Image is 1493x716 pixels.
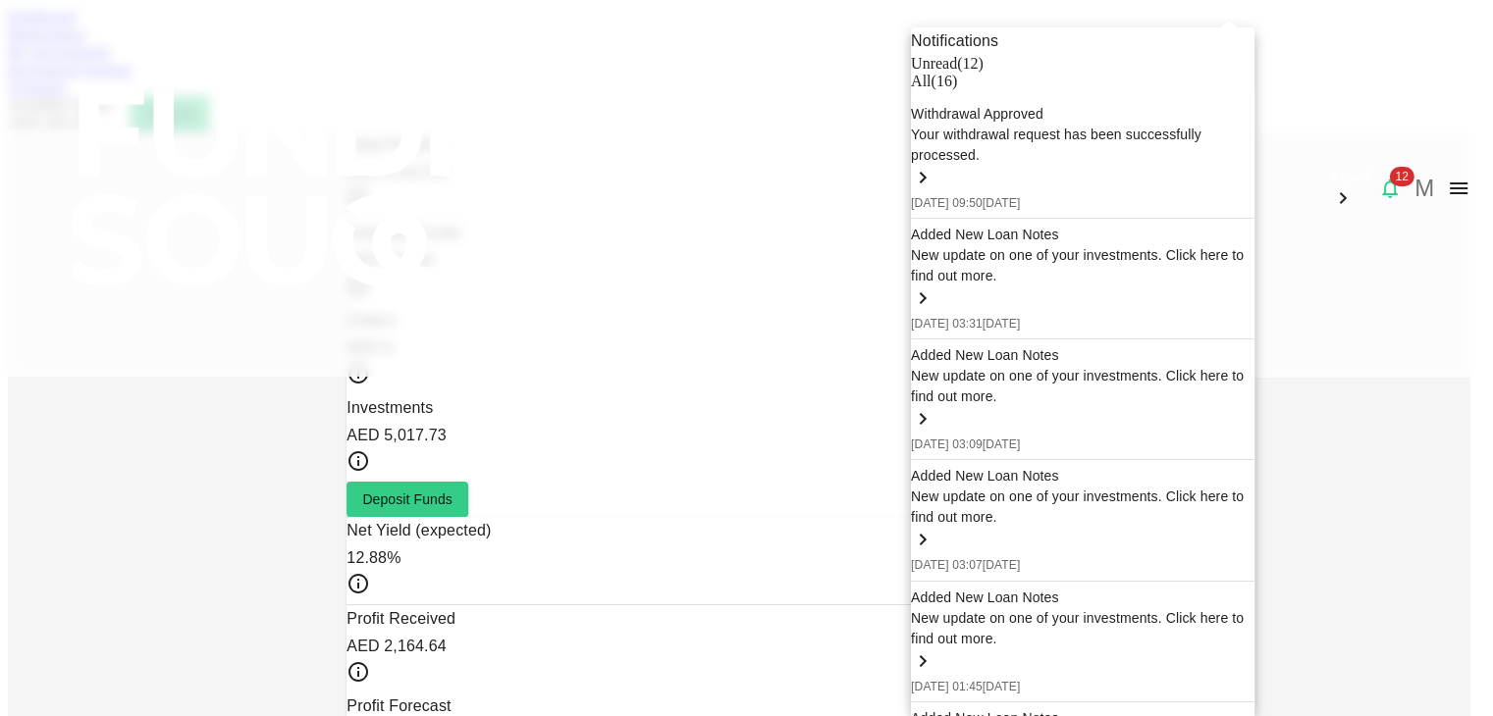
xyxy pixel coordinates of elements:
div: Added New Loan Notes [911,345,1254,366]
div: Your withdrawal request has been successfully processed. [911,125,1254,166]
span: [DATE] [983,680,1021,693]
div: New update on one of your investments. Click here to find out more. [911,608,1254,649]
div: Added New Loan Notes [911,466,1254,486]
div: Added New Loan Notes [911,225,1254,245]
span: ( 12 ) [957,55,984,72]
div: Withdrawal Approved [911,104,1254,125]
span: ( 16 ) [931,73,957,89]
span: [DATE] 01:45 [911,680,983,693]
div: New update on one of your investments. Click here to find out more. [911,486,1254,528]
span: [DATE] 03:31 [911,317,983,331]
span: [DATE] [983,558,1021,572]
div: Added New Loan Notes [911,588,1254,608]
span: Notifications [911,32,998,49]
span: [DATE] [983,317,1021,331]
span: [DATE] 03:09 [911,437,983,451]
div: New update on one of your investments. Click here to find out more. [911,245,1254,286]
span: [DATE] [983,196,1021,210]
span: All [911,73,931,89]
div: New update on one of your investments. Click here to find out more. [911,366,1254,407]
span: [DATE] [983,437,1021,451]
span: Unread [911,55,957,72]
span: [DATE] 09:50 [911,196,983,210]
span: [DATE] 03:07 [911,558,983,572]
